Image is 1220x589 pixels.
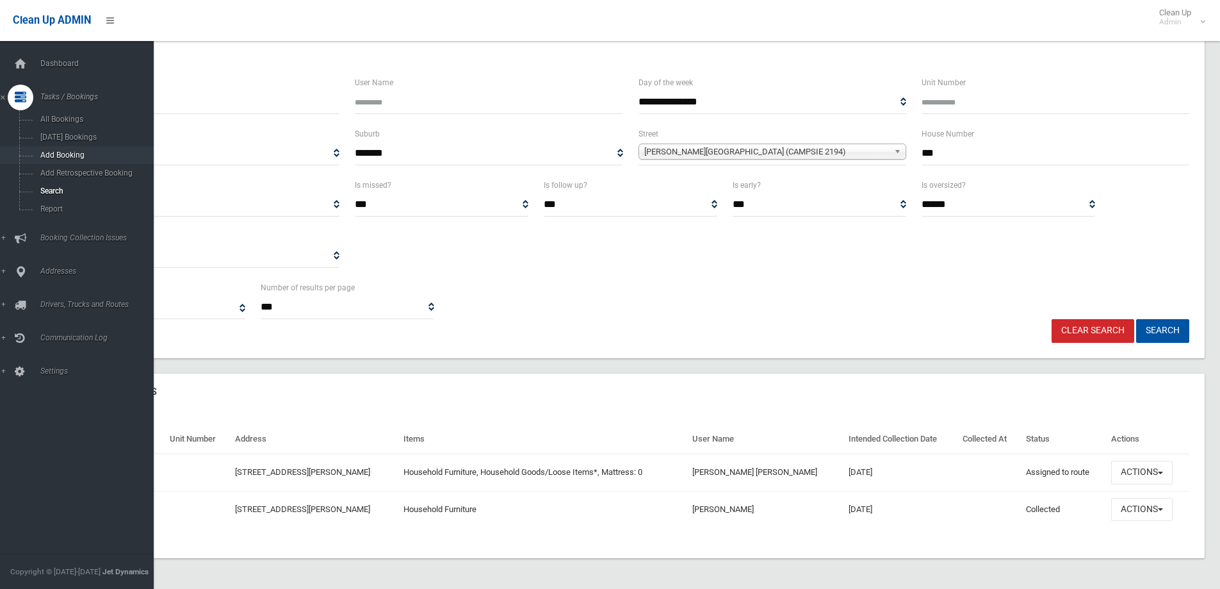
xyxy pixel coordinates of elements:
[37,233,163,242] span: Booking Collection Issues
[843,454,957,491] td: [DATE]
[37,204,152,213] span: Report
[102,567,149,576] strong: Jet Dynamics
[644,144,889,160] span: [PERSON_NAME][GEOGRAPHIC_DATA] (CAMPSIE 2194)
[398,454,687,491] td: Household Furniture, Household Goods/Loose Items*, Mattress: 0
[922,127,974,141] label: House Number
[1106,425,1189,454] th: Actions
[1111,461,1173,485] button: Actions
[398,491,687,527] td: Household Furniture
[687,425,843,454] th: User Name
[1021,425,1106,454] th: Status
[1021,454,1106,491] td: Assigned to route
[37,92,163,101] span: Tasks / Bookings
[922,178,966,192] label: Is oversized?
[37,267,163,276] span: Addresses
[843,491,957,527] td: [DATE]
[37,151,152,160] span: Add Booking
[1052,319,1134,343] a: Clear Search
[922,76,966,90] label: Unit Number
[235,504,370,514] a: [STREET_ADDRESS][PERSON_NAME]
[398,425,687,454] th: Items
[544,178,587,192] label: Is follow up?
[37,300,163,309] span: Drivers, Trucks and Routes
[355,178,391,192] label: Is missed?
[165,425,230,454] th: Unit Number
[37,367,163,376] span: Settings
[638,76,693,90] label: Day of the week
[843,425,957,454] th: Intended Collection Date
[37,187,152,195] span: Search
[733,178,761,192] label: Is early?
[37,169,152,178] span: Add Retrospective Booking
[13,14,91,26] span: Clean Up ADMIN
[37,133,152,142] span: [DATE] Bookings
[37,115,152,124] span: All Bookings
[957,425,1020,454] th: Collected At
[687,454,843,491] td: [PERSON_NAME] [PERSON_NAME]
[638,127,658,141] label: Street
[37,59,163,68] span: Dashboard
[355,76,393,90] label: User Name
[1136,319,1189,343] button: Search
[10,567,101,576] span: Copyright © [DATE]-[DATE]
[230,425,398,454] th: Address
[1111,498,1173,522] button: Actions
[1153,8,1204,27] span: Clean Up
[37,333,163,342] span: Communication Log
[235,467,370,477] a: [STREET_ADDRESS][PERSON_NAME]
[1021,491,1106,527] td: Collected
[1159,17,1191,27] small: Admin
[687,491,843,527] td: [PERSON_NAME]
[261,281,355,295] label: Number of results per page
[355,127,380,141] label: Suburb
